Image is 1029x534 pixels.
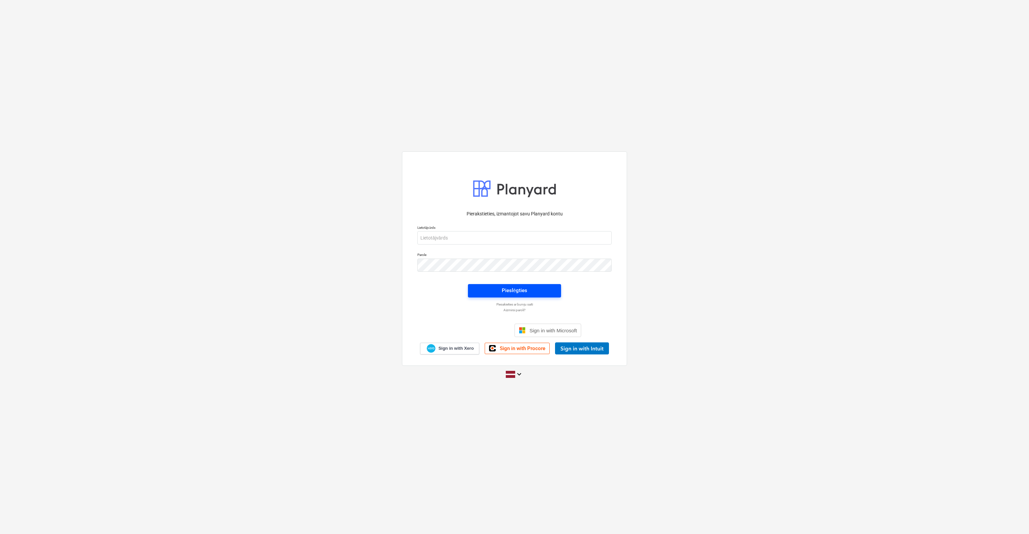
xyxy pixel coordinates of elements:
input: Lietotājvārds [417,231,612,245]
iframe: Sign in with Google Button [444,323,512,338]
span: Sign in with Microsoft [530,328,577,333]
img: Microsoft logo [519,327,526,334]
img: Xero logo [427,344,435,353]
a: Aizmirsi paroli? [414,308,615,312]
p: Parole [417,253,612,258]
div: Pieslēgties [502,286,527,295]
i: keyboard_arrow_down [515,370,523,378]
button: Pieslēgties [468,284,561,297]
span: Sign in with Xero [438,345,474,351]
p: Pierakstieties, izmantojot savu Planyard kontu [417,210,612,217]
a: Sign in with Xero [420,343,480,354]
a: Piesakieties ar burvju saiti [414,302,615,307]
span: Sign in with Procore [500,345,545,351]
iframe: Chat Widget [996,502,1029,534]
p: Lietotājvārds [417,225,612,231]
a: Sign in with Procore [485,343,550,354]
